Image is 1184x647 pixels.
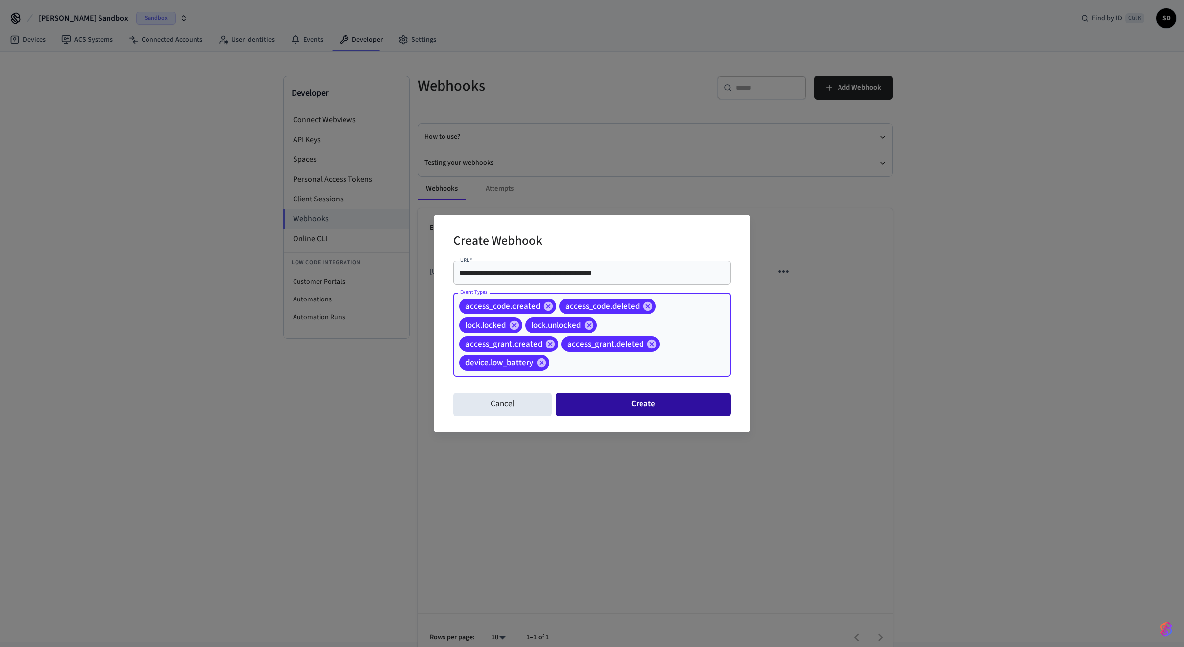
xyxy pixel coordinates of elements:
[459,339,548,349] span: access_grant.created
[559,301,645,311] span: access_code.deleted
[459,358,539,368] span: device.low_battery
[459,301,546,311] span: access_code.created
[460,288,488,296] label: Event Types
[561,339,649,349] span: access_grant.deleted
[453,227,542,257] h2: Create Webhook
[561,336,660,352] div: access_grant.deleted
[459,299,556,314] div: access_code.created
[1160,621,1172,637] img: SeamLogoGradient.69752ec5.svg
[525,320,587,330] span: lock.unlocked
[460,256,472,264] label: URL
[525,317,597,333] div: lock.unlocked
[556,393,731,416] button: Create
[453,393,552,416] button: Cancel
[459,320,512,330] span: lock.locked
[559,299,656,314] div: access_code.deleted
[459,317,522,333] div: lock.locked
[459,355,549,371] div: device.low_battery
[459,336,558,352] div: access_grant.created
